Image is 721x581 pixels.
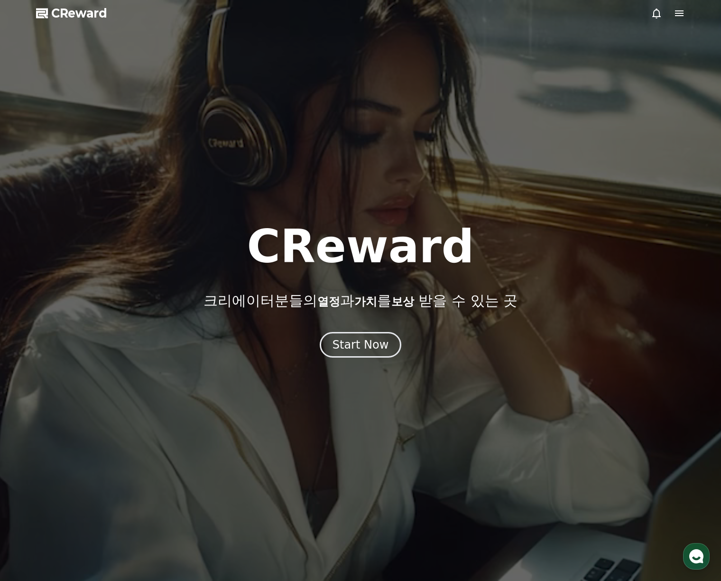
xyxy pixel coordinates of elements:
h1: CReward [247,224,474,269]
div: Start Now [333,337,389,352]
p: 크리에이터분들의 과 를 받을 수 있는 곳 [203,292,518,309]
span: CReward [51,6,107,21]
button: Start Now [320,332,402,358]
a: CReward [36,6,107,21]
span: 보상 [391,295,414,308]
span: 열정 [317,295,340,308]
span: 가치 [354,295,377,308]
a: Start Now [320,341,402,350]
